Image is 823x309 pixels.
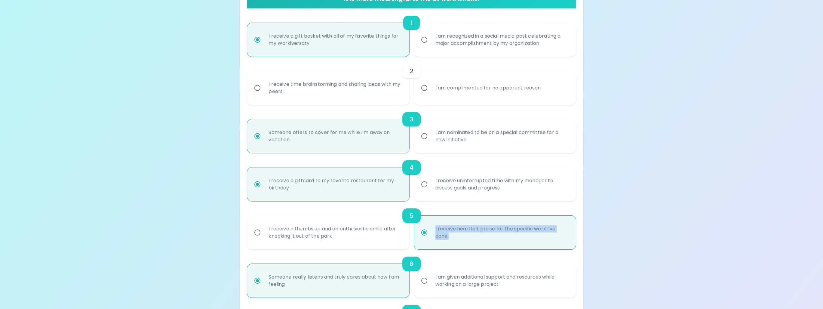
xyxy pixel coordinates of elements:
[264,170,406,199] div: I receive a giftcard to my favorite restaurant for my birthday
[264,73,406,102] div: I receive time brainstorming and sharing ideas with my peers
[247,57,576,105] div: choice-group-check
[431,170,573,199] div: I receive uninterrupted time with my manager to discuss goals and progress
[247,8,576,57] div: choice-group-check
[431,77,546,99] div: I am complimented for no apparent reason
[431,266,573,295] div: I am given additional support and resources while working on a large project
[410,259,413,269] h6: 6
[264,266,406,295] div: Someone really listens and truly cares about how I am feeling
[247,105,576,153] div: choice-group-check
[264,218,406,247] div: I receive a thumbs up and an enthusiastic smile after knocking it out of the park
[247,249,576,298] div: choice-group-check
[247,153,576,201] div: choice-group-check
[264,25,406,54] div: I receive a gift basket with all of my favorite things for my Workiversary
[431,25,573,54] div: I am recognized in a social media post celebrating a major accomplishment by my organization
[410,163,413,172] h6: 4
[264,122,406,151] div: Someone offers to cover for me while I’m away on vacation
[410,18,413,28] h6: 1
[410,66,413,76] h6: 2
[431,218,573,247] div: I receive heartfelt praise for the specific work I’ve done
[410,114,413,124] h6: 3
[410,211,413,220] h6: 5
[247,201,576,249] div: choice-group-check
[431,122,573,151] div: I am nominated to be on a special committee for a new initiative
